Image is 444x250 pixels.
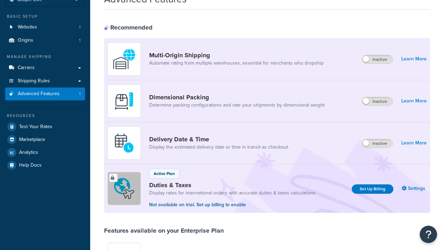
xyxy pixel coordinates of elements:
[5,113,85,119] div: Resources
[5,34,85,47] li: Origins
[19,124,52,130] span: Test Your Rates
[154,170,175,177] p: Active Plan
[149,201,316,209] p: Not available on trial. Set up billing to enable
[79,91,80,97] span: 1
[112,89,136,113] img: DTVBYsAAAAAASUVORK5CYII=
[149,51,324,59] a: Multi-Origin Shipping
[104,227,224,234] div: Features available on your Enterprise Plan
[149,93,325,101] a: Dimensional Packing
[18,78,50,84] span: Shipping Rules
[18,24,37,30] span: Websites
[5,21,85,34] li: Websites
[5,87,85,100] a: Advanced Features1
[5,61,85,74] a: Carriers
[362,139,393,148] label: Inactive
[5,14,85,19] div: Basic Setup
[112,47,136,71] img: WatD5o0RtDAAAAAElFTkSuQmCC
[5,87,85,100] li: Advanced Features
[18,65,35,71] span: Carriers
[19,162,42,168] span: Help Docs
[420,226,437,243] button: Open Resource Center
[19,137,45,143] span: Marketplace
[104,24,153,31] div: Recommended
[149,135,289,143] a: Delivery Date & Time
[5,54,85,60] div: Manage Shipping
[149,144,289,151] a: Display the estimated delivery date or time in transit as checkout.
[352,184,393,194] a: Set Up Billing
[5,159,85,172] a: Help Docs
[401,138,427,148] a: Learn More
[5,21,85,34] a: Websites1
[5,146,85,159] a: Analytics
[401,54,427,64] a: Learn More
[18,91,60,97] span: Advanced Features
[19,150,38,156] span: Analytics
[5,133,85,146] a: Marketplace
[362,55,393,64] label: Inactive
[362,97,393,106] label: Inactive
[79,24,80,30] span: 1
[149,102,325,109] a: Determine packing configurations and rate your shipments by dimensional weight
[5,75,85,87] a: Shipping Rules
[5,120,85,133] a: Test Your Rates
[112,131,136,155] img: gfkeb5ejjkALwAAAABJRU5ErkJggg==
[401,96,427,106] a: Learn More
[149,181,316,189] a: Duties & Taxes
[18,37,33,43] span: Origins
[5,34,85,47] a: Origins1
[402,184,427,193] a: Settings
[149,190,316,197] a: Display rates for international orders with accurate duties & taxes calculations
[149,60,324,67] a: Automate rating from multiple warehouses, essential for merchants who dropship
[79,37,80,43] span: 1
